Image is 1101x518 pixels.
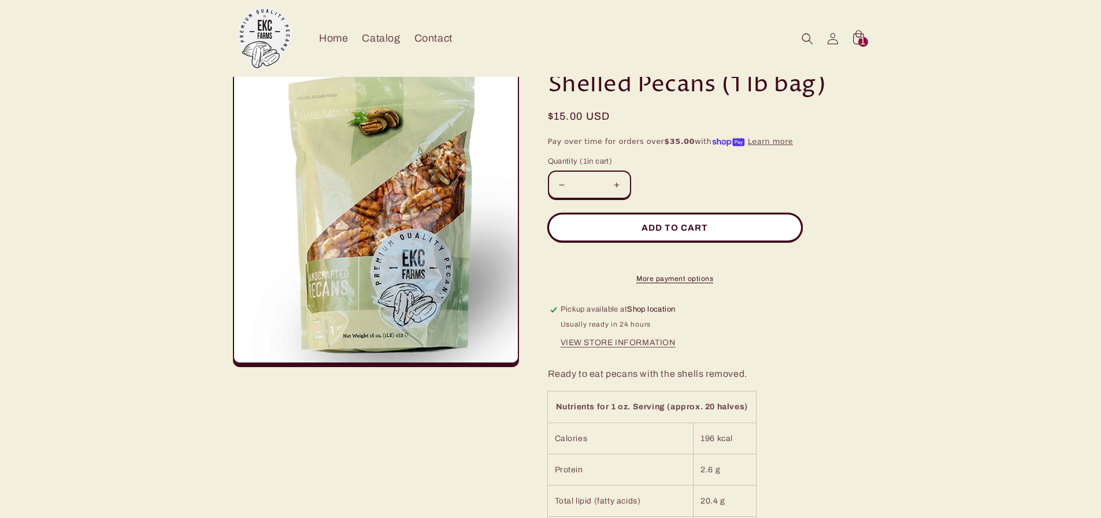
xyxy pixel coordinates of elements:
span: Shop location [627,305,675,313]
a: EKC Pecans [228,2,301,75]
strong: (approx. 20 halves) [667,402,747,411]
p: Pickup available at [561,304,676,316]
td: Total lipid (fatty acids) [548,486,694,517]
img: EKC Pecans [233,7,296,71]
span: ( in cart) [580,157,612,165]
media-gallery: Gallery Viewer [233,63,519,367]
a: Home [312,25,355,52]
button: View store information [561,338,676,348]
td: 20.4 g [694,486,756,517]
span: 1 [583,157,587,165]
a: More payment options [548,273,802,284]
a: Contact [407,25,459,52]
button: Add to cart [548,213,802,242]
h1: Shelled Pecans (1 lb bag) [548,70,869,100]
label: Quantity [548,156,802,168]
span: Contact [414,32,453,45]
span: Catalog [362,32,400,45]
td: 196 kcal [694,423,756,454]
summary: Search [795,26,820,51]
strong: Nutrients for 1 oz. Serving [556,402,665,411]
span: $15.00 USD [548,109,610,124]
span: 1 [860,37,866,47]
td: Calories [548,423,694,454]
a: Catalog [355,25,407,52]
span: Home [319,32,348,45]
p: Usually ready in 24 hours [561,319,676,330]
p: Ready to eat pecans with the shells removed. [548,366,869,383]
td: Protein [548,454,694,485]
td: 2.6 g [694,454,756,485]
